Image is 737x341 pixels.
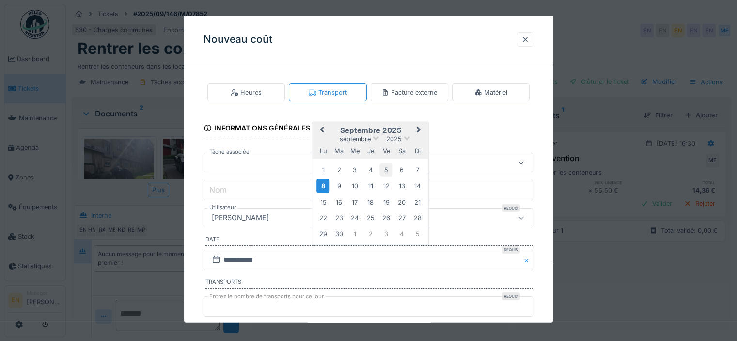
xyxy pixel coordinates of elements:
[379,144,392,157] div: vendredi
[332,227,345,240] div: Choose mardi 30 septembre 2025
[332,163,345,176] div: Choose mardi 2 septembre 2025
[364,179,377,192] div: Choose jeudi 11 septembre 2025
[502,204,520,212] div: Requis
[332,195,345,209] div: Choose mardi 16 septembre 2025
[411,163,424,176] div: Choose dimanche 7 septembre 2025
[316,195,329,209] div: Choose lundi 15 septembre 2025
[315,162,425,241] div: Month septembre, 2025
[332,211,345,224] div: Choose mardi 23 septembre 2025
[379,211,392,224] div: Choose vendredi 26 septembre 2025
[332,144,345,157] div: mardi
[386,135,401,142] span: 2025
[332,179,345,192] div: Choose mardi 9 septembre 2025
[412,123,428,138] button: Next Month
[364,195,377,209] div: Choose jeudi 18 septembre 2025
[411,195,424,209] div: Choose dimanche 21 septembre 2025
[395,144,408,157] div: samedi
[395,211,408,224] div: Choose samedi 27 septembre 2025
[395,227,408,240] div: Choose samedi 4 octobre 2025
[348,179,361,192] div: Choose mercredi 10 septembre 2025
[207,203,238,211] label: Utilisateur
[411,227,424,240] div: Choose dimanche 5 octobre 2025
[502,292,520,300] div: Requis
[348,195,361,209] div: Choose mercredi 17 septembre 2025
[204,33,272,46] h3: Nouveau coût
[348,227,361,240] div: Choose mercredi 1 octobre 2025
[316,144,329,157] div: lundi
[316,211,329,224] div: Choose lundi 22 septembre 2025
[309,88,347,97] div: Transport
[364,163,377,176] div: Choose jeudi 4 septembre 2025
[523,250,533,270] button: Close
[364,211,377,224] div: Choose jeudi 25 septembre 2025
[204,121,310,137] div: Informations générales
[205,235,533,246] label: Date
[395,195,408,209] div: Choose samedi 20 septembre 2025
[411,179,424,192] div: Choose dimanche 14 septembre 2025
[364,227,377,240] div: Choose jeudi 2 octobre 2025
[379,195,392,209] div: Choose vendredi 19 septembre 2025
[312,126,428,134] h2: septembre 2025
[395,179,408,192] div: Choose samedi 13 septembre 2025
[231,88,262,97] div: Heures
[395,163,408,176] div: Choose samedi 6 septembre 2025
[411,211,424,224] div: Choose dimanche 28 septembre 2025
[348,144,361,157] div: mercredi
[207,148,251,156] label: Tâche associée
[502,246,520,254] div: Requis
[316,179,329,193] div: Choose lundi 8 septembre 2025
[313,123,329,138] button: Previous Month
[474,88,507,97] div: Matériel
[364,144,377,157] div: jeudi
[339,135,370,142] span: septembre
[348,211,361,224] div: Choose mercredi 24 septembre 2025
[411,144,424,157] div: dimanche
[379,227,392,240] div: Choose vendredi 3 octobre 2025
[316,163,329,176] div: Choose lundi 1 septembre 2025
[207,292,326,301] label: Entrez le nombre de transports pour ce jour
[379,163,392,176] div: Choose vendredi 5 septembre 2025
[208,212,273,223] div: [PERSON_NAME]
[207,184,229,195] label: Nom
[205,278,533,289] label: Transports
[381,88,437,97] div: Facture externe
[348,163,361,176] div: Choose mercredi 3 septembre 2025
[379,179,392,192] div: Choose vendredi 12 septembre 2025
[316,227,329,240] div: Choose lundi 29 septembre 2025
